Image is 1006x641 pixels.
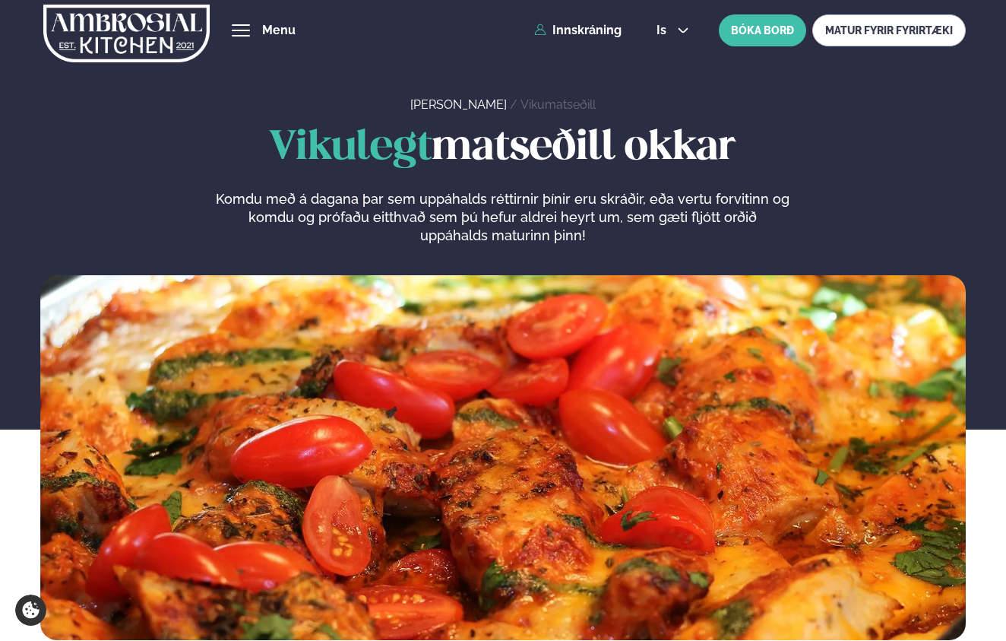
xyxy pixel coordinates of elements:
[410,97,507,112] a: [PERSON_NAME]
[15,595,46,626] a: Cookie settings
[719,14,806,46] button: BÓKA BORÐ
[216,190,790,245] p: Komdu með á dagana þar sem uppáhalds réttirnir þínir eru skráðir, eða vertu forvitinn og komdu og...
[534,24,622,37] a: Innskráning
[40,275,966,640] img: image alt
[656,24,671,36] span: is
[269,129,432,168] span: Vikulegt
[232,21,250,40] button: hamburger
[520,97,596,112] a: Vikumatseðill
[40,125,966,171] h1: matseðill okkar
[43,2,210,65] img: logo
[812,14,966,46] a: MATUR FYRIR FYRIRTÆKI
[510,97,520,112] span: /
[644,24,701,36] button: is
